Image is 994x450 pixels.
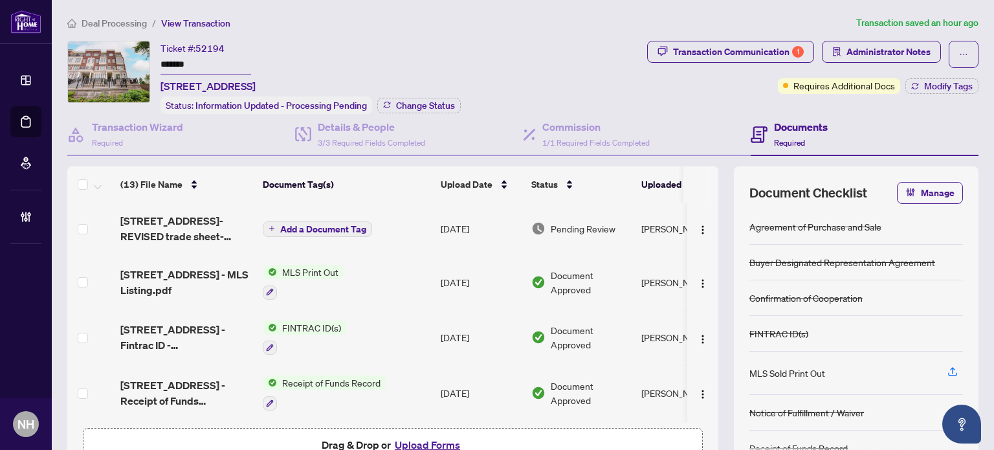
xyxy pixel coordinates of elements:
button: Status IconMLS Print Out [263,265,344,300]
span: 1/1 Required Fields Completed [542,138,650,148]
img: Logo [698,389,708,399]
span: Requires Additional Docs [793,78,895,93]
div: 1 [792,46,804,58]
th: Document Tag(s) [258,166,436,203]
img: Document Status [531,330,546,344]
td: [PERSON_NAME] [636,310,733,366]
div: Confirmation of Cooperation [749,291,863,305]
span: solution [832,47,841,56]
img: Document Status [531,275,546,289]
button: Modify Tags [905,78,978,94]
h4: Details & People [318,119,425,135]
span: MLS Print Out [277,265,344,279]
span: NH [17,415,34,433]
span: Deal Processing [82,17,147,29]
button: Status IconFINTRAC ID(s) [263,321,346,355]
div: Status: [160,96,372,114]
button: Administrator Notes [822,41,941,63]
span: 3/3 Required Fields Completed [318,138,425,148]
span: [STREET_ADDRESS] - Fintrac ID - [PERSON_NAME].pdf [120,322,252,353]
div: Transaction Communication [673,41,804,62]
span: [STREET_ADDRESS] [160,78,256,94]
td: [DATE] [436,203,526,254]
h4: Transaction Wizard [92,119,183,135]
img: logo [10,10,41,34]
div: Notice of Fulfillment / Waiver [749,405,864,420]
th: (13) File Name [115,166,258,203]
button: Status IconReceipt of Funds Record [263,376,386,411]
img: Document Status [531,386,546,400]
img: Logo [698,225,708,235]
span: Required [92,138,123,148]
button: Logo [692,272,713,293]
button: Add a Document Tag [263,220,372,237]
img: Logo [698,278,708,289]
span: Administrator Notes [846,41,931,62]
span: home [67,19,76,28]
span: Pending Review [551,221,615,236]
span: [STREET_ADDRESS]-REVISED trade sheet-[PERSON_NAME] to review.pdf [120,213,252,244]
span: FINTRAC ID(s) [277,321,346,335]
button: Logo [692,218,713,239]
span: 52194 [195,43,225,54]
img: IMG-W12292510_1.jpg [68,41,149,102]
img: Document Status [531,221,546,236]
td: [DATE] [436,254,526,310]
button: Logo [692,327,713,348]
span: Status [531,177,558,192]
div: MLS Sold Print Out [749,366,825,380]
li: / [152,16,156,30]
img: Logo [698,334,708,344]
span: (13) File Name [120,177,182,192]
button: Logo [692,383,713,403]
td: [PERSON_NAME] [636,203,733,254]
th: Uploaded By [636,166,733,203]
button: Change Status [377,98,461,113]
button: Open asap [942,405,981,444]
span: [STREET_ADDRESS] - MLS Listing.pdf [120,267,252,298]
article: Transaction saved an hour ago [856,16,978,30]
span: Change Status [396,101,455,110]
span: Upload Date [441,177,492,192]
img: Status Icon [263,265,277,279]
td: [DATE] [436,365,526,421]
span: Document Checklist [749,184,867,202]
td: [DATE] [436,310,526,366]
span: Document Approved [551,323,631,352]
button: Transaction Communication1 [647,41,814,63]
span: ellipsis [959,50,968,59]
span: Document Approved [551,379,631,407]
span: View Transaction [161,17,230,29]
button: Add a Document Tag [263,221,372,237]
td: [PERSON_NAME] [636,365,733,421]
img: Status Icon [263,376,277,390]
div: Buyer Designated Representation Agreement [749,255,935,269]
h4: Commission [542,119,650,135]
span: plus [269,225,275,232]
th: Upload Date [436,166,526,203]
span: Receipt of Funds Record [277,376,386,390]
img: Status Icon [263,321,277,335]
button: Manage [897,182,963,204]
div: Ticket #: [160,41,225,56]
span: [STREET_ADDRESS] - Receipt of Funds Record.pdf [120,377,252,409]
div: Agreement of Purchase and Sale [749,219,881,234]
h4: Documents [774,119,828,135]
span: Required [774,138,805,148]
td: [PERSON_NAME] [636,254,733,310]
span: Add a Document Tag [280,225,366,234]
div: FINTRAC ID(s) [749,326,808,341]
span: Document Approved [551,268,631,297]
span: Modify Tags [924,82,973,91]
span: Information Updated - Processing Pending [195,100,367,111]
th: Status [526,166,636,203]
span: Manage [921,183,955,203]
